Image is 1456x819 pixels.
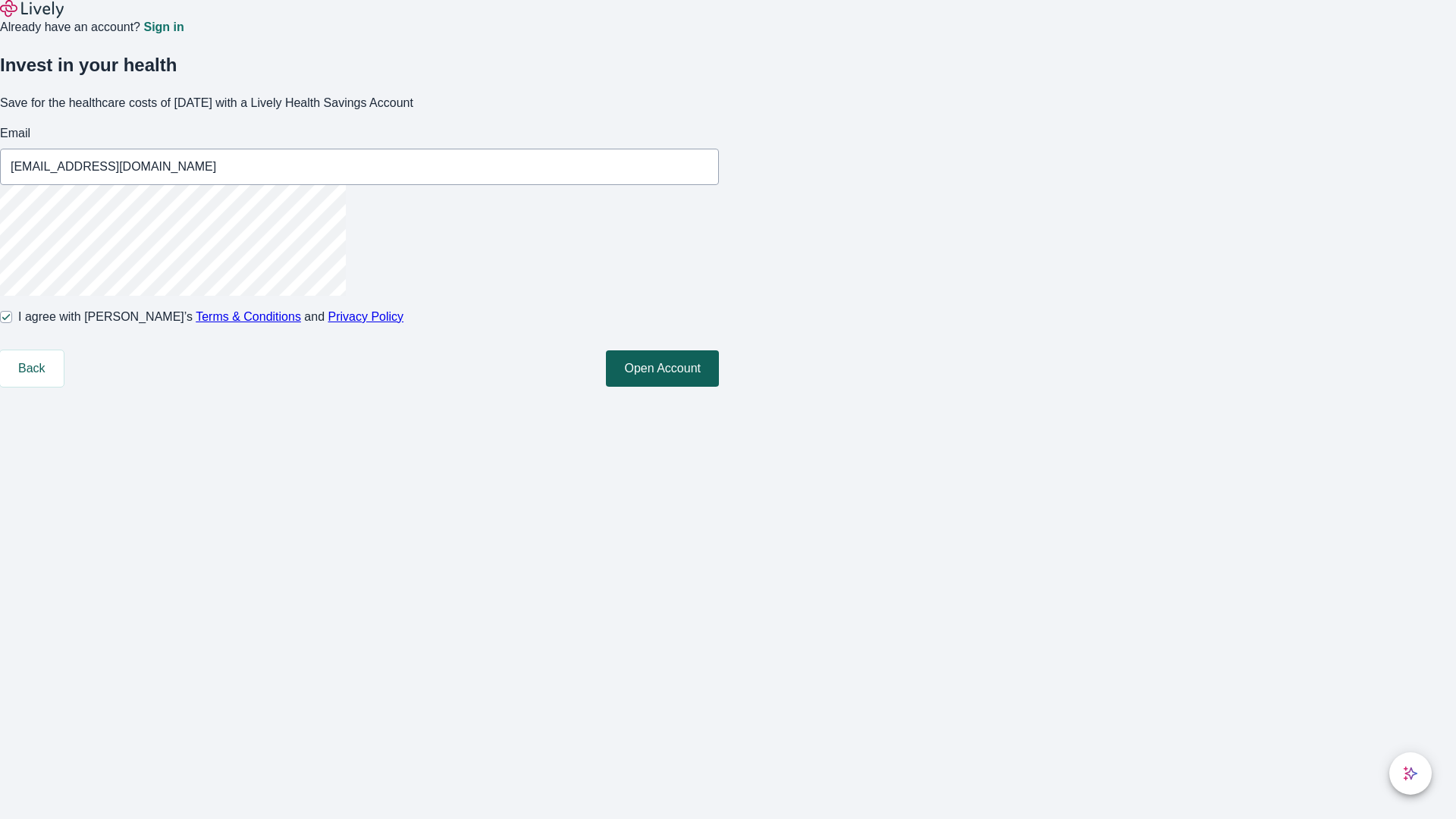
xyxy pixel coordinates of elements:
button: chat [1389,752,1432,795]
a: Privacy Policy [328,310,404,323]
svg: Lively AI Assistant [1403,766,1418,781]
a: Terms & Conditions [196,310,301,323]
a: Sign in [143,21,184,33]
button: Open Account [606,350,719,387]
span: I agree with [PERSON_NAME]’s and [18,308,403,326]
